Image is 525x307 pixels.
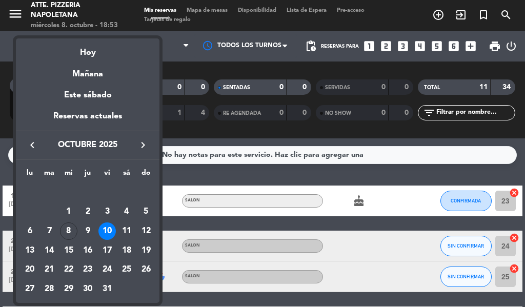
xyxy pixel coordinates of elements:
[78,241,98,260] td: 16 de octubre de 2025
[20,279,39,299] td: 27 de octubre de 2025
[20,221,39,241] td: 6 de octubre de 2025
[16,38,159,59] div: Hoy
[79,261,96,279] div: 23
[79,222,96,240] div: 9
[137,139,149,151] i: keyboard_arrow_right
[98,261,116,279] div: 24
[60,242,77,259] div: 15
[97,241,117,260] td: 17 de octubre de 2025
[118,203,135,220] div: 4
[39,167,59,183] th: martes
[41,261,58,279] div: 21
[20,167,39,183] th: lunes
[20,260,39,280] td: 20 de octubre de 2025
[117,241,136,260] td: 18 de octubre de 2025
[98,222,116,240] div: 10
[98,203,116,220] div: 3
[21,222,38,240] div: 6
[59,221,78,241] td: 8 de octubre de 2025
[136,221,156,241] td: 12 de octubre de 2025
[39,279,59,299] td: 28 de octubre de 2025
[134,138,152,152] button: keyboard_arrow_right
[97,167,117,183] th: viernes
[78,221,98,241] td: 9 de octubre de 2025
[59,202,78,222] td: 1 de octubre de 2025
[97,221,117,241] td: 10 de octubre de 2025
[136,167,156,183] th: domingo
[59,167,78,183] th: miércoles
[78,202,98,222] td: 2 de octubre de 2025
[21,261,38,279] div: 20
[59,279,78,299] td: 29 de octubre de 2025
[98,242,116,259] div: 17
[16,60,159,81] div: Mañana
[136,241,156,260] td: 19 de octubre de 2025
[97,202,117,222] td: 3 de octubre de 2025
[117,260,136,280] td: 25 de octubre de 2025
[20,241,39,260] td: 13 de octubre de 2025
[42,138,134,152] span: octubre 2025
[41,242,58,259] div: 14
[98,280,116,298] div: 31
[78,167,98,183] th: jueves
[136,202,156,222] td: 5 de octubre de 2025
[137,203,155,220] div: 5
[39,260,59,280] td: 21 de octubre de 2025
[21,280,38,298] div: 27
[78,279,98,299] td: 30 de octubre de 2025
[117,202,136,222] td: 4 de octubre de 2025
[16,81,159,110] div: Este sábado
[117,221,136,241] td: 11 de octubre de 2025
[60,280,77,298] div: 29
[20,183,155,202] td: OCT.
[118,261,135,279] div: 25
[60,203,77,220] div: 1
[136,260,156,280] td: 26 de octubre de 2025
[97,279,117,299] td: 31 de octubre de 2025
[97,260,117,280] td: 24 de octubre de 2025
[41,280,58,298] div: 28
[79,203,96,220] div: 2
[117,167,136,183] th: sábado
[118,242,135,259] div: 18
[23,138,42,152] button: keyboard_arrow_left
[21,242,38,259] div: 13
[41,222,58,240] div: 7
[39,221,59,241] td: 7 de octubre de 2025
[137,242,155,259] div: 19
[78,260,98,280] td: 23 de octubre de 2025
[118,222,135,240] div: 11
[26,139,38,151] i: keyboard_arrow_left
[60,222,77,240] div: 8
[60,261,77,279] div: 22
[137,261,155,279] div: 26
[137,222,155,240] div: 12
[59,241,78,260] td: 15 de octubre de 2025
[59,260,78,280] td: 22 de octubre de 2025
[39,241,59,260] td: 14 de octubre de 2025
[79,280,96,298] div: 30
[16,110,159,131] div: Reservas actuales
[79,242,96,259] div: 16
